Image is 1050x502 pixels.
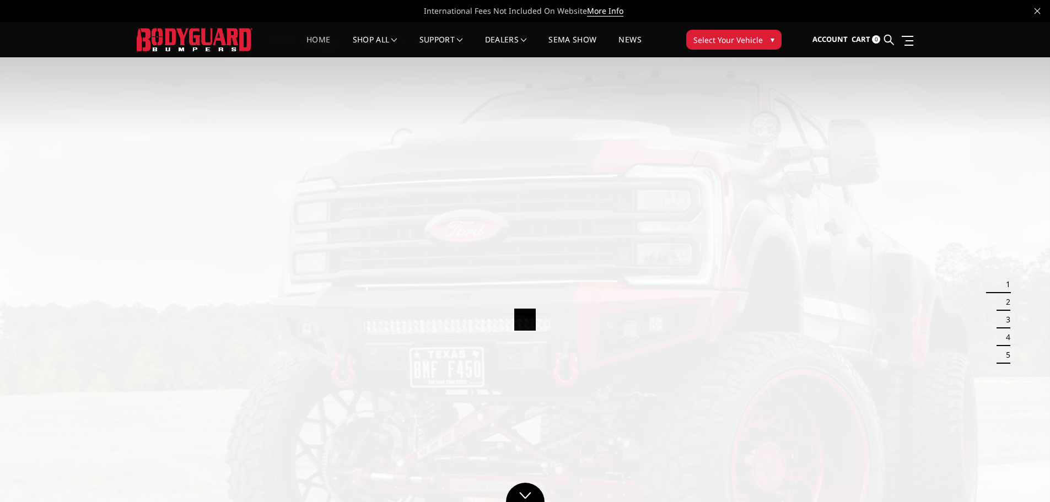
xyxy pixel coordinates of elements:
span: ▾ [771,34,774,45]
a: Dealers [485,36,527,57]
img: BODYGUARD BUMPERS [137,28,252,51]
span: Account [812,34,848,44]
button: 5 of 5 [999,346,1010,364]
button: 3 of 5 [999,311,1010,328]
span: Select Your Vehicle [693,34,763,46]
a: More Info [587,6,623,17]
a: shop all [353,36,397,57]
a: Home [306,36,330,57]
a: SEMA Show [548,36,596,57]
button: 1 of 5 [999,276,1010,293]
a: News [618,36,641,57]
button: 4 of 5 [999,328,1010,346]
button: 2 of 5 [999,293,1010,311]
span: Cart [852,34,870,44]
a: Cart 0 [852,25,880,55]
a: Click to Down [506,483,545,502]
button: Select Your Vehicle [686,30,782,50]
a: Account [812,25,848,55]
span: 0 [872,35,880,44]
a: Support [419,36,463,57]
